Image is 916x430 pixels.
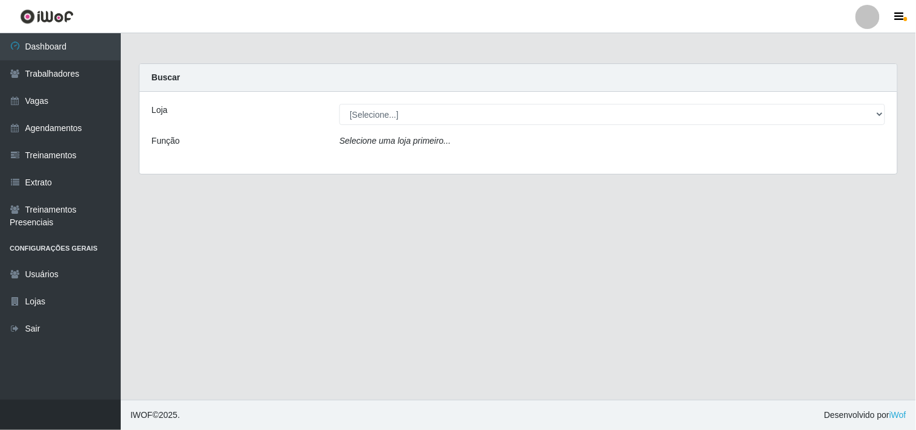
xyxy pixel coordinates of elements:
img: CoreUI Logo [20,9,74,24]
i: Selecione uma loja primeiro... [339,136,450,146]
span: IWOF [130,410,153,420]
a: iWof [889,410,906,420]
span: © 2025 . [130,409,180,422]
strong: Buscar [152,72,180,82]
label: Loja [152,104,167,117]
label: Função [152,135,180,147]
span: Desenvolvido por [824,409,906,422]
